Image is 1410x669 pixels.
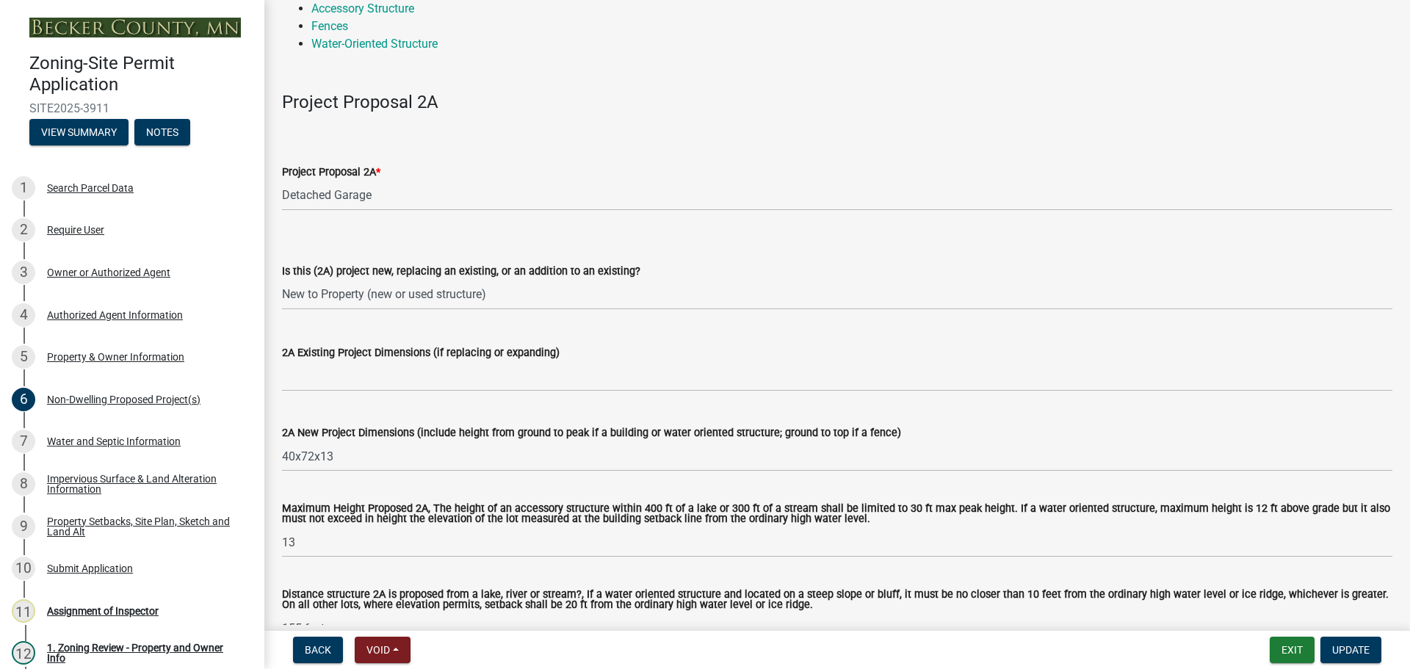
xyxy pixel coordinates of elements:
a: Water-Oriented Structure [311,37,438,51]
span: Back [305,644,331,656]
div: 7 [12,430,35,453]
a: Fences [311,19,348,33]
div: Impervious Surface & Land Alteration Information [47,474,241,494]
div: Water and Septic Information [47,436,181,446]
button: Notes [134,119,190,145]
span: Update [1332,644,1370,656]
button: Exit [1270,637,1315,663]
div: Owner or Authorized Agent [47,267,170,278]
h4: Zoning-Site Permit Application [29,53,253,95]
span: Void [366,644,390,656]
div: 4 [12,303,35,327]
label: 2A Existing Project Dimensions (if replacing or expanding) [282,348,560,358]
h4: Project Proposal 2A [282,92,1392,113]
div: Search Parcel Data [47,183,134,193]
button: Update [1320,637,1381,663]
div: Submit Application [47,563,133,574]
div: Require User [47,225,104,235]
div: 1 [12,176,35,200]
label: Project Proposal 2A [282,167,380,178]
div: Non-Dwelling Proposed Project(s) [47,394,200,405]
div: 11 [12,599,35,623]
div: 2 [12,218,35,242]
div: 12 [12,641,35,665]
wm-modal-confirm: Notes [134,127,190,139]
div: 1. Zoning Review - Property and Owner Info [47,643,241,663]
div: 6 [12,388,35,411]
a: Accessory Structure [311,1,414,15]
div: 8 [12,472,35,496]
label: Distance structure 2A is proposed from a lake, river or stream?, If a water oriented structure an... [282,590,1392,611]
label: Is this (2A) project new, replacing an existing, or an addition to an existing? [282,267,640,277]
div: Property Setbacks, Site Plan, Sketch and Land Alt [47,516,241,537]
button: Void [355,637,411,663]
div: Property & Owner Information [47,352,184,362]
div: 5 [12,345,35,369]
button: View Summary [29,119,129,145]
label: 2A New Project Dimensions (include height from ground to peak if a building or water oriented str... [282,428,901,438]
div: 3 [12,261,35,284]
img: Becker County, Minnesota [29,18,241,37]
label: Maximum Height Proposed 2A, The height of an accessory structure within 400 ft of a lake or 300 f... [282,504,1392,525]
span: SITE2025-3911 [29,101,235,115]
div: 10 [12,557,35,580]
div: 9 [12,515,35,538]
button: Back [293,637,343,663]
div: Assignment of Inspector [47,606,159,616]
wm-modal-confirm: Summary [29,127,129,139]
div: Authorized Agent Information [47,310,183,320]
